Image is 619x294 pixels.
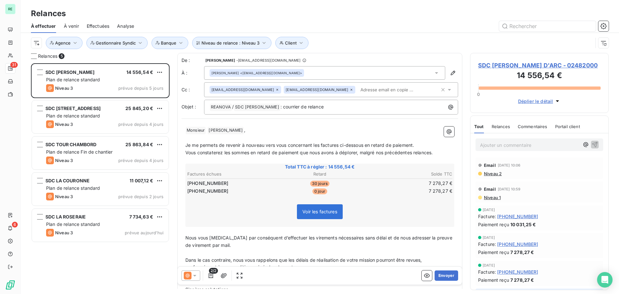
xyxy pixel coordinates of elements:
span: [EMAIL_ADDRESS][DOMAIN_NAME] [211,88,274,92]
span: De : [182,57,204,64]
span: / [232,104,234,109]
span: SDC [PERSON_NAME] [45,69,95,75]
span: Dans le cas contraire, nous vous rappelons que les délais de réalisation de votre mission pourron... [185,257,423,270]
span: Email [484,163,496,168]
button: Niveau de relance : Niveau 3 [192,37,271,49]
span: [PERSON_NAME] [205,58,235,62]
span: Niveau de relance : Niveau 3 [201,40,260,46]
span: Tout [474,124,484,129]
span: 14 556,54 € [126,69,153,75]
span: SDC [STREET_ADDRESS] [45,106,101,111]
span: 7 278,27 € [510,249,534,256]
button: Gestionnaire Syndic [86,37,148,49]
span: Objet : [182,104,196,109]
input: Rechercher [499,21,596,31]
h3: 14 556,54 € [478,70,601,83]
span: 0 [477,92,480,97]
span: À venir [64,23,79,29]
button: Envoyer [435,270,458,281]
span: [PHONE_NUMBER] [497,269,538,275]
span: SDC [PERSON_NAME] D'ARC - 02482000 [478,61,601,70]
button: Banque [152,37,188,49]
button: Client [275,37,309,49]
span: 5 [59,53,64,59]
span: Nous vous [MEDICAL_DATA] par conséquent d’effectuer les virements nécessaires sans délai et de no... [185,235,454,248]
span: [PHONE_NUMBER] [497,241,538,248]
h3: Relances [31,8,66,19]
div: grid [31,63,170,294]
span: Commentaires [518,124,547,129]
span: Paiement reçu [478,249,509,256]
span: Paiement reçu [478,221,509,228]
span: Gestionnaire Syndic [96,40,136,46]
input: Adresse email en copie ... [358,85,432,95]
span: Total TTC à régler : 14 556,54 € [186,164,453,170]
td: 7 278,27 € [365,188,453,195]
span: Niveau 3 [55,194,73,199]
span: 0 jour [312,188,327,194]
span: 25 863,84 € [125,142,153,147]
span: - [EMAIL_ADDRESS][DOMAIN_NAME] [236,58,300,62]
th: Retard [276,171,364,177]
span: Niveau 3 [55,230,73,235]
span: REANOVA [210,104,232,111]
span: Plan de relance Fin de chantier [46,149,113,155]
span: 25 845,20 € [125,106,153,111]
img: Logo LeanPay [5,280,15,290]
span: [DATE] [483,236,495,239]
span: [DATE] [483,208,495,212]
span: prévue depuis 5 jours [118,86,163,91]
span: Déplier le détail [518,98,553,105]
span: Plan de relance standard [46,77,100,82]
span: Niveau 1 [483,195,501,200]
span: [DATE] [483,263,495,267]
span: Effectuées [87,23,110,29]
span: Relances [492,124,510,129]
span: Plan de relance standard [46,221,100,227]
span: [DATE] 10:06 [498,163,521,167]
div: Open Intercom Messenger [597,272,613,288]
span: Facture : [478,269,496,275]
span: , [244,127,245,133]
span: [PERSON_NAME] [211,71,239,75]
span: Banque [161,40,176,46]
span: Paiement reçu [478,277,509,283]
span: : courrier de relance [280,104,324,109]
span: 31 [10,62,18,68]
span: Facture : [478,213,496,220]
span: Analyse [117,23,134,29]
span: Facture : [478,241,496,248]
span: 30 jours [310,181,329,187]
div: RE [5,4,15,14]
span: [EMAIL_ADDRESS][DOMAIN_NAME] [286,88,348,92]
span: Agence [55,40,71,46]
span: Voir les factures [302,209,337,214]
span: Niveau 3 [55,86,73,91]
span: Email [484,187,496,192]
th: Solde TTC [365,171,453,177]
span: prévue depuis 2 jours [118,194,163,199]
span: À effectuer [31,23,56,29]
span: Niveau 3 [55,158,73,163]
span: Plan de relance standard [46,185,100,191]
th: Factures échues [187,171,275,177]
span: Relances [38,53,57,59]
span: 6 [12,222,18,228]
label: Cc : [182,86,204,93]
span: SDC [PERSON_NAME] [234,104,280,111]
span: [PERSON_NAME] [208,127,244,134]
span: [PHONE_NUMBER] [187,188,228,194]
span: 7 278,27 € [510,277,534,283]
span: Niveau 3 [55,122,73,127]
button: Déplier le détail [516,97,563,105]
span: [PHONE_NUMBER] [187,180,228,187]
span: 10 031,25 € [510,221,536,228]
span: Monsieur [186,127,206,134]
span: prévue depuis 4 jours [118,158,163,163]
span: 7 734,63 € [129,214,153,219]
span: prévue aujourd’hui [125,230,163,235]
span: SDC TOUR CHAMBORD [45,142,97,147]
span: Vous constaterez les sommes en retard de paiement que nous avons à déplorer, malgré nos précédent... [185,150,433,155]
button: Agence [46,37,83,49]
span: Client [285,40,297,46]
